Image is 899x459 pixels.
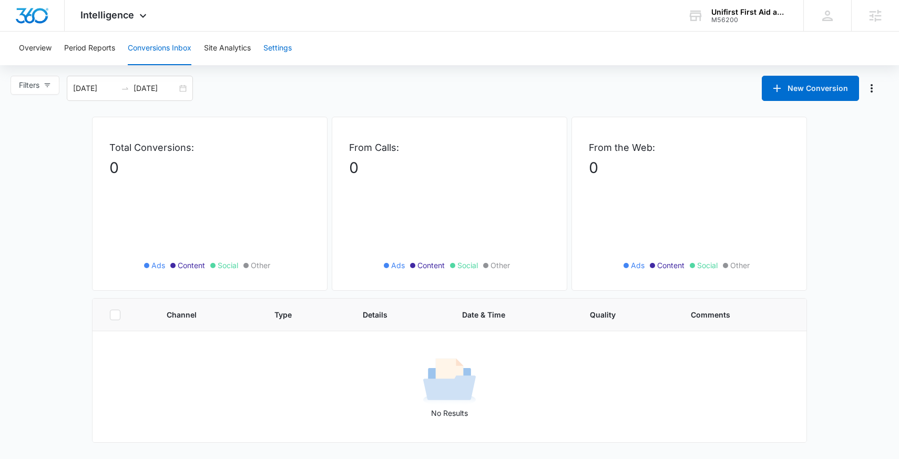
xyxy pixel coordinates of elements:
[128,32,191,65] button: Conversions Inbox
[589,140,790,155] p: From the Web:
[697,260,718,271] span: Social
[423,355,476,407] img: No Results
[134,83,177,94] input: End date
[19,79,39,91] span: Filters
[590,309,650,320] span: Quality
[178,260,205,271] span: Content
[151,260,165,271] span: Ads
[274,309,322,320] span: Type
[711,8,788,16] div: account name
[204,32,251,65] button: Site Analytics
[19,32,52,65] button: Overview
[93,407,806,419] p: No Results
[349,140,550,155] p: From Calls:
[121,84,129,93] span: swap-right
[80,9,134,21] span: Intelligence
[417,260,445,271] span: Content
[491,260,510,271] span: Other
[762,76,859,101] button: New Conversion
[863,80,880,97] button: Manage Numbers
[391,260,405,271] span: Ads
[462,309,549,320] span: Date & Time
[691,309,774,320] span: Comments
[73,83,117,94] input: Start date
[109,157,310,179] p: 0
[64,32,115,65] button: Period Reports
[121,84,129,93] span: to
[457,260,478,271] span: Social
[11,76,59,95] button: Filters
[631,260,645,271] span: Ads
[251,260,270,271] span: Other
[218,260,238,271] span: Social
[730,260,750,271] span: Other
[349,157,550,179] p: 0
[657,260,685,271] span: Content
[263,32,292,65] button: Settings
[711,16,788,24] div: account id
[109,140,310,155] p: Total Conversions:
[363,309,422,320] span: Details
[589,157,790,179] p: 0
[167,309,233,320] span: Channel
